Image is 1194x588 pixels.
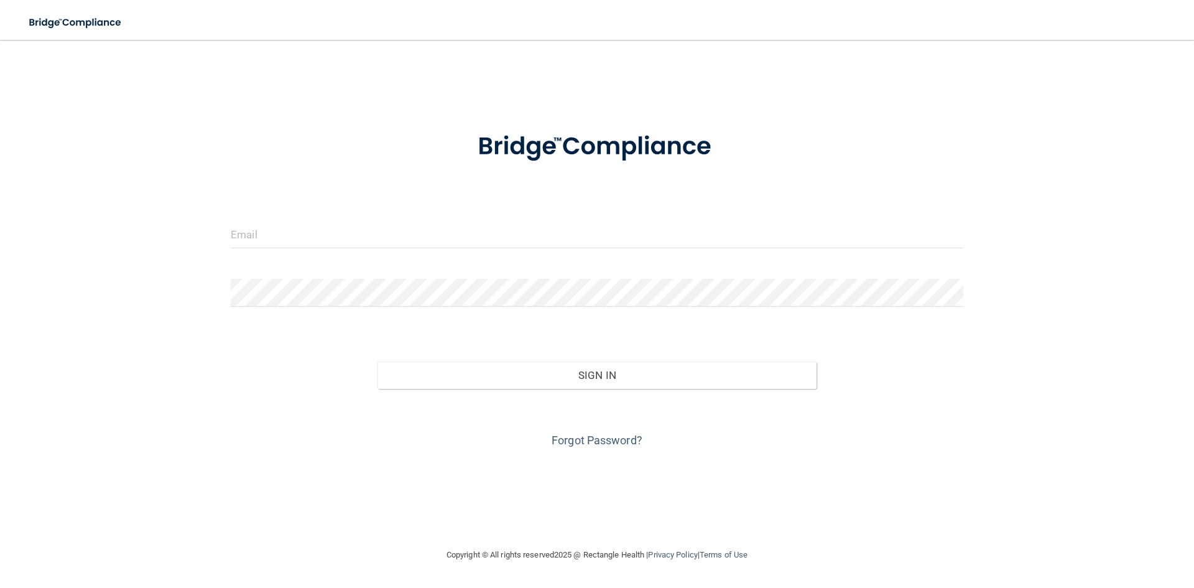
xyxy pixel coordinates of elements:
[648,550,697,559] a: Privacy Policy
[452,114,742,179] img: bridge_compliance_login_screen.278c3ca4.svg
[377,362,817,389] button: Sign In
[370,535,824,575] div: Copyright © All rights reserved 2025 @ Rectangle Health | |
[231,220,963,248] input: Email
[700,550,747,559] a: Terms of Use
[552,434,642,447] a: Forgot Password?
[19,10,133,35] img: bridge_compliance_login_screen.278c3ca4.svg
